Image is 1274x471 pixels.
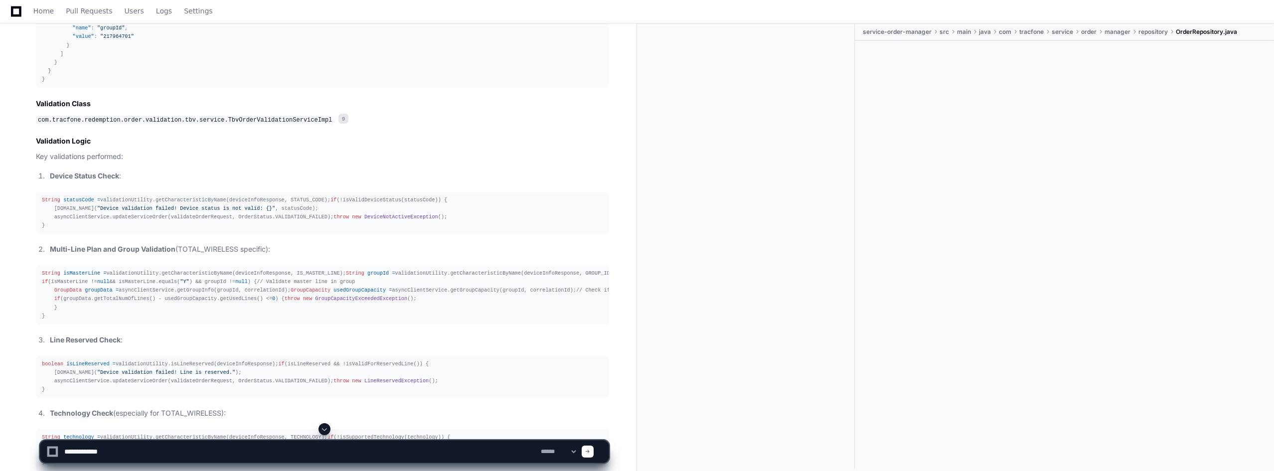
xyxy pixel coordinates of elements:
h3: Validation Logic [36,136,609,146]
span: boolean [42,361,63,367]
code: com.tracfone.redemption.order.validation.tbv.service.TbvOrderValidationServiceImpl [36,116,334,125]
span: // Validate master line in group [257,279,355,285]
span: GroupCapacityExceededException [315,296,407,302]
span: GroupData [54,287,82,293]
span: tracfone [1019,28,1044,36]
span: isLineReserved [66,361,109,367]
span: new [303,296,312,302]
span: = [113,361,116,367]
span: ] [60,51,63,57]
span: null [235,279,248,285]
span: , [125,25,128,31]
span: groupData [85,287,112,293]
span: DeviceNotActiveException [364,214,438,220]
span: "217964701" [100,33,134,39]
strong: Device Status Check [50,171,119,180]
span: Logs [156,8,172,14]
span: = [116,287,119,293]
span: throw [333,214,349,220]
span: "value" [73,33,94,39]
span: String [42,197,60,203]
span: manager [1105,28,1130,36]
span: = [103,270,106,276]
span: main [957,28,971,36]
span: = [392,270,395,276]
div: validationUtility.getCharacteristicByName(deviceInfoResponse, STATUS_CODE); (!isValidDeviceStatus... [42,196,603,230]
span: "groupId" [97,25,125,31]
li: (especially for TOTAL_WIRELESS): [47,408,609,419]
span: if [330,197,336,203]
li: (TOTAL_WIRELESS specific): [47,244,609,255]
span: // Check if group has capacity for PIN redemption [576,287,727,293]
span: OrderRepository.java [1176,28,1237,36]
span: if [54,296,60,302]
span: Home [33,8,54,14]
span: statusCode [63,197,94,203]
h3: Validation Class [36,99,609,109]
span: if [42,279,48,285]
span: new [352,214,361,220]
span: } [66,42,69,48]
span: "name" [73,25,91,31]
strong: Multi-Line Plan and Group Validation [50,245,175,253]
li: : [47,334,609,346]
span: 0 [272,296,275,302]
strong: Line Reserved Check [50,335,121,344]
span: repository [1138,28,1168,36]
span: = [389,287,392,293]
span: if [278,361,284,367]
span: order [1081,28,1097,36]
span: : [94,33,97,39]
span: LineReservedException [364,378,429,384]
span: service-order-manager [863,28,932,36]
span: Settings [184,8,212,14]
span: throw [285,296,300,302]
span: service [1052,28,1073,36]
div: validationUtility.getCharacteristicByName(deviceInfoResponse, IS_MASTER_LINE); validationUtility.... [42,269,603,320]
span: } [42,76,45,82]
span: usedGroupCapacity [333,287,386,293]
span: String [346,270,364,276]
span: Users [125,8,144,14]
span: "Y" [180,279,189,285]
strong: Technology Check [50,409,113,417]
span: = [97,197,100,203]
span: groupId [367,270,389,276]
p: Key validations performed: [36,151,609,162]
span: null [97,279,110,285]
span: isMasterLine [63,270,100,276]
li: : [47,170,609,182]
span: "Device validation failed! Line is reserved." [97,369,235,375]
span: new [352,378,361,384]
div: validationUtility.isLineReserved(deviceInfoResponse); (isLineReserved && !isValidForReservedLine(... [42,360,603,394]
span: String [42,270,60,276]
span: java [979,28,991,36]
span: : [91,25,94,31]
span: GroupCapacity [291,287,330,293]
span: } [54,59,57,65]
span: } [48,68,51,74]
span: src [940,28,949,36]
span: throw [333,378,349,384]
span: 9 [338,114,348,124]
span: Pull Requests [66,8,112,14]
span: com [999,28,1011,36]
span: "Device validation failed! Device status is not valid: {}" [97,205,275,211]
